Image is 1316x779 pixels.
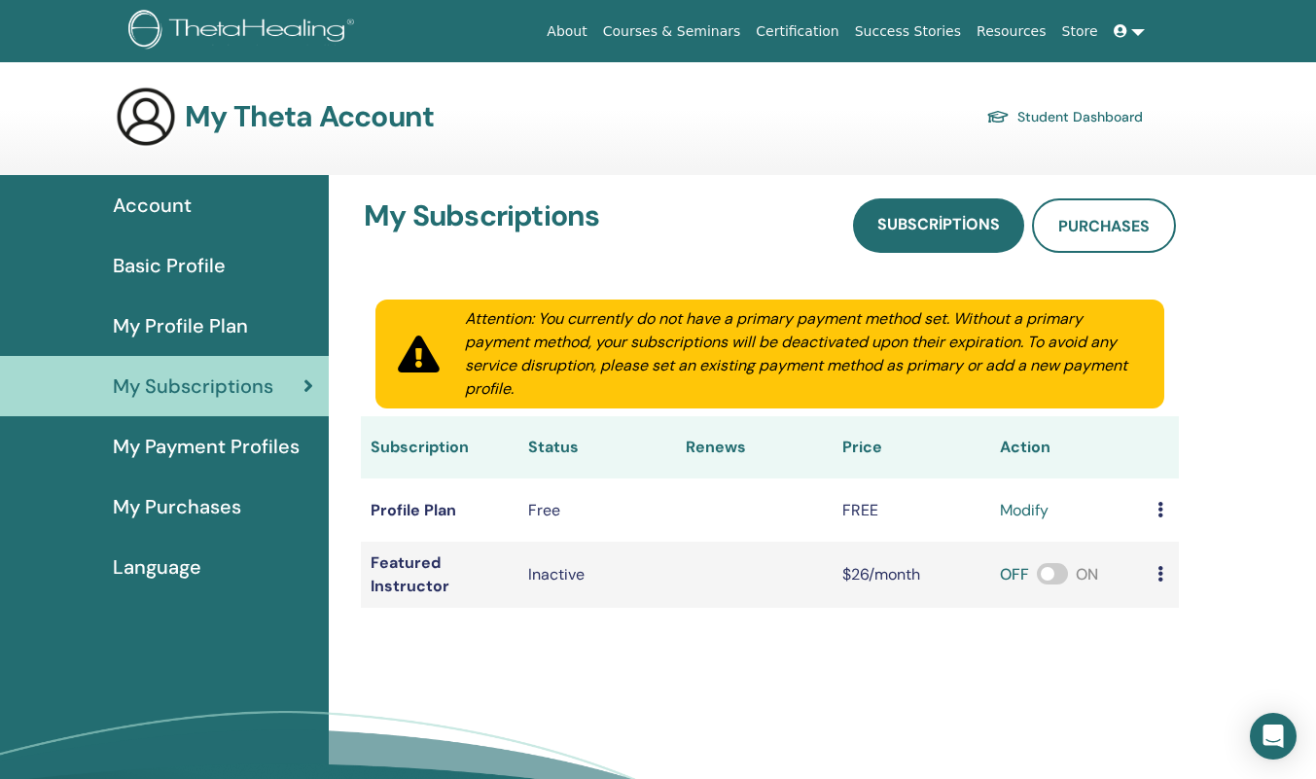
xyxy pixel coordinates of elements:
[990,416,1148,478] th: Action
[833,416,990,478] th: Price
[986,109,1010,125] img: graduation-cap.svg
[1000,564,1029,584] span: OFF
[877,214,1000,234] span: Subscriptions
[442,307,1164,401] div: Attention: You currently do not have a primary payment method set. Without a primary payment meth...
[847,14,969,50] a: Success Stories
[748,14,846,50] a: Certification
[1250,713,1297,760] div: Open Intercom Messenger
[1000,499,1049,522] a: modify
[128,10,361,53] img: logo.png
[595,14,749,50] a: Courses & Seminars
[185,99,434,134] h3: My Theta Account
[113,552,201,582] span: Language
[528,499,666,522] div: Free
[361,542,518,608] td: Featured Instructor
[1058,216,1150,236] span: Purchases
[361,416,518,478] th: Subscription
[853,198,1024,253] a: Subscriptions
[113,432,300,461] span: My Payment Profiles
[113,372,273,401] span: My Subscriptions
[518,416,676,478] th: Status
[113,251,226,280] span: Basic Profile
[842,500,878,520] span: FREE
[1032,198,1176,253] a: Purchases
[842,564,920,584] span: $26/month
[1054,14,1106,50] a: Store
[115,86,177,148] img: generic-user-icon.jpg
[986,103,1143,130] a: Student Dashboard
[1076,564,1098,584] span: ON
[969,14,1054,50] a: Resources
[528,563,666,586] div: Inactive
[539,14,594,50] a: About
[364,198,599,245] h3: My Subscriptions
[361,478,518,542] td: Profile Plan
[113,492,241,521] span: My Purchases
[113,311,248,340] span: My Profile Plan
[113,191,192,220] span: Account
[676,416,834,478] th: Renews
